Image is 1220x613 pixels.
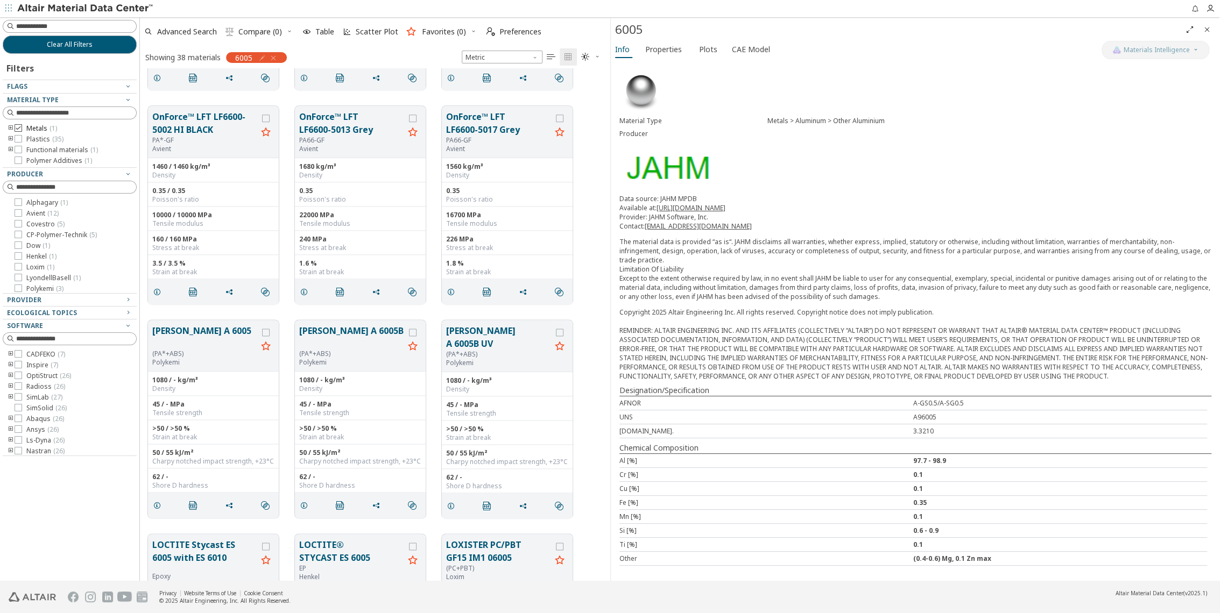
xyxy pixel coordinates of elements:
[152,350,257,358] div: (PA*+ABS)
[26,350,65,359] span: CADFEKO
[299,400,421,409] div: 45 / - MPa
[1112,46,1121,54] img: AI Copilot
[619,308,1212,381] div: Copyright 2025 Altair Engineering Inc. All rights reserved. Copyright notice does not imply publi...
[152,259,274,268] div: 3.5 / 3.5 %
[3,35,137,54] button: Clear All Filters
[26,436,65,445] span: Ls-Dyna
[336,501,344,510] i: 
[299,244,421,252] div: Stress at break
[478,495,500,517] button: PDF Download
[299,187,421,195] div: 0.35
[295,281,318,303] button: Details
[446,268,568,276] div: Strain at break
[26,425,59,434] span: Ansys
[60,198,68,207] span: ( 1 )
[26,263,54,272] span: Loxim
[403,67,426,89] button: Similar search
[7,82,27,91] span: Flags
[462,51,542,63] div: Unit System
[145,52,221,62] div: Showing 38 materials
[152,268,274,276] div: Strain at break
[26,361,58,369] span: Inspire
[442,281,464,303] button: Details
[299,211,421,219] div: 22000 MPa
[483,74,491,82] i: 
[499,28,541,35] span: Preferences
[47,425,59,434] span: ( 26 )
[261,501,270,510] i: 
[159,597,291,604] div: © 2025 Altair Engineering, Inc. All Rights Reserved.
[446,171,568,180] div: Density
[446,359,551,367] p: Polykemi
[446,573,551,581] p: Loxim
[1181,21,1198,38] button: Full Screen
[152,538,257,572] button: LOCTITE Stycast ES 6005 with ES 6010
[299,195,421,204] div: Poisson's ratio
[152,244,274,252] div: Stress at break
[7,393,15,402] i: toogle group
[486,27,495,36] i: 
[913,498,1207,507] div: 0.35
[478,67,500,89] button: PDF Download
[446,219,568,228] div: Tensile modulus
[7,415,15,423] i: toogle group
[47,262,54,272] span: ( 1 )
[26,231,97,239] span: CP-Polymer-Technik
[299,433,421,441] div: Strain at break
[404,124,421,141] button: Favorite
[1198,21,1216,38] button: Close
[299,538,404,564] button: LOCTITE® STYCAST ES 6005
[551,124,568,141] button: Favorite
[913,554,1207,563] div: (0.4-0.6) Mg, 0.1 Zn max
[189,288,198,296] i: 
[7,295,41,304] span: Provider
[560,48,577,66] button: Tile View
[295,495,318,516] button: Details
[152,473,274,481] div: 62 / -
[220,67,243,89] button: Share
[555,288,563,296] i: 
[564,53,573,61] i: 
[51,360,58,369] span: ( 7 )
[446,473,568,482] div: 62 / -
[615,41,630,58] span: Info
[3,94,137,106] button: Material Type
[619,426,913,436] div: [DOMAIN_NAME].
[732,41,770,58] span: CAE Model
[446,187,568,195] div: 0.35
[299,481,421,490] div: Shore D hardness
[152,481,274,490] div: Shore D hardness
[26,124,57,133] span: Metals
[619,398,913,408] div: AFNOR
[442,67,464,89] button: Details
[256,67,279,89] button: Similar search
[225,27,234,36] i: 
[261,74,270,82] i: 
[3,306,137,319] button: Ecological Topics
[462,51,542,63] span: Metric
[913,398,1207,408] div: A-GS0.5/A-SG0.5
[26,146,98,154] span: Functional materials
[220,495,243,516] button: Share
[148,281,171,303] button: Details
[446,145,551,153] p: Avient
[1124,46,1190,54] span: Materials Intelligence
[159,589,177,597] a: Privacy
[54,382,65,391] span: ( 26 )
[47,209,59,218] span: ( 12 )
[514,281,537,303] button: Share
[478,281,500,303] button: PDF Download
[58,350,65,359] span: ( 7 )
[53,436,65,445] span: ( 26 )
[244,589,283,597] a: Cookie Consent
[645,222,752,231] a: [EMAIL_ADDRESS][DOMAIN_NAME]
[7,350,15,359] i: toogle group
[356,28,398,35] span: Scatter Plot
[446,136,551,145] div: PA66-GF
[446,564,551,573] div: (PC+PBT)
[551,552,568,569] button: Favorite
[446,385,568,394] div: Density
[913,484,1207,493] div: 0.1
[257,552,274,569] button: Favorite
[49,252,57,261] span: ( 1 )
